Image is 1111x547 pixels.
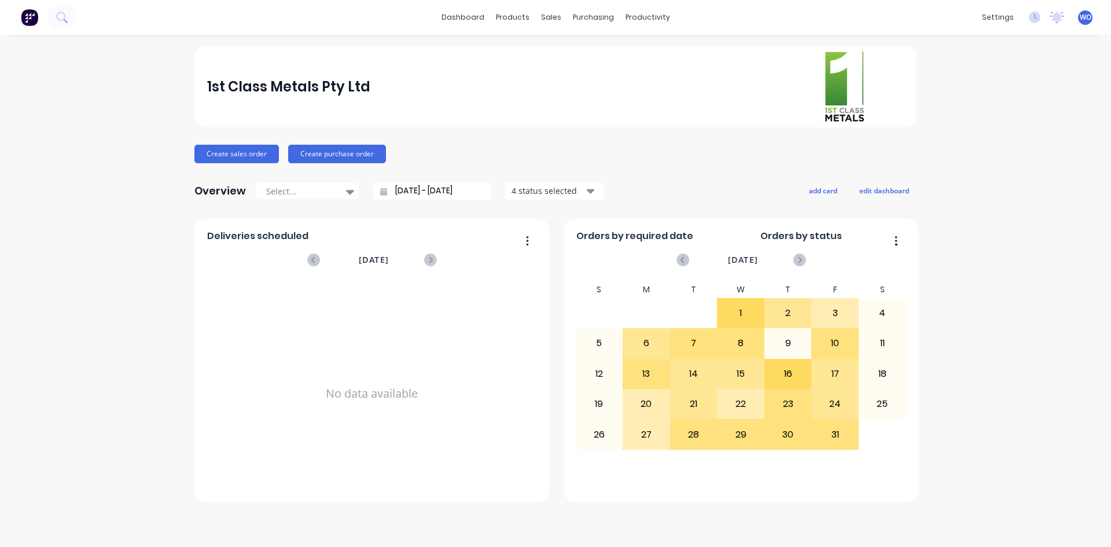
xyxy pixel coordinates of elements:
[765,299,811,328] div: 2
[623,281,670,298] div: M
[718,329,764,358] div: 8
[812,359,858,388] div: 17
[207,281,537,506] div: No data available
[852,183,917,198] button: edit dashboard
[512,185,584,197] div: 4 status selected
[812,420,858,449] div: 31
[718,299,764,328] div: 1
[671,329,717,358] div: 7
[623,390,669,418] div: 20
[576,281,623,298] div: S
[505,182,604,200] button: 4 status selected
[760,229,842,243] span: Orders by status
[207,75,370,98] div: 1st Class Metals Pty Ltd
[764,281,812,298] div: T
[718,420,764,449] div: 29
[576,420,623,449] div: 26
[859,359,906,388] div: 18
[436,9,490,26] a: dashboard
[717,281,764,298] div: W
[718,390,764,418] div: 22
[670,281,718,298] div: T
[765,390,811,418] div: 23
[823,50,866,124] img: 1st Class Metals Pty Ltd
[623,329,669,358] div: 6
[765,359,811,388] div: 16
[576,329,623,358] div: 5
[812,329,858,358] div: 10
[976,9,1020,26] div: settings
[567,9,620,26] div: purchasing
[207,229,308,243] span: Deliveries scheduled
[812,390,858,418] div: 24
[812,299,858,328] div: 3
[490,9,535,26] div: products
[359,254,389,266] span: [DATE]
[576,229,693,243] span: Orders by required date
[620,9,676,26] div: productivity
[535,9,567,26] div: sales
[21,9,38,26] img: Factory
[194,145,279,163] button: Create sales order
[859,329,906,358] div: 11
[718,359,764,388] div: 15
[623,359,669,388] div: 13
[288,145,386,163] button: Create purchase order
[811,281,859,298] div: F
[671,359,717,388] div: 14
[801,183,845,198] button: add card
[859,281,906,298] div: S
[671,390,717,418] div: 21
[765,420,811,449] div: 30
[623,420,669,449] div: 27
[1080,12,1091,23] span: WO
[576,359,623,388] div: 12
[576,390,623,418] div: 19
[671,420,717,449] div: 28
[765,329,811,358] div: 9
[194,179,246,203] div: Overview
[859,299,906,328] div: 4
[859,390,906,418] div: 25
[728,254,758,266] span: [DATE]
